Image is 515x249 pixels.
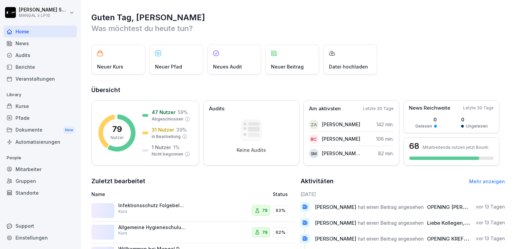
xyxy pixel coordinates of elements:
[118,209,127,215] p: Kurs
[152,116,183,122] p: Abgeschlossen
[112,125,122,133] p: 79
[315,204,356,210] span: [PERSON_NAME]
[3,26,77,37] a: Home
[3,100,77,112] a: Kurse
[315,220,356,226] span: [PERSON_NAME]
[3,37,77,49] a: News
[176,126,187,133] p: 39 %
[309,149,319,158] div: SM
[273,191,288,198] p: Status
[309,120,319,129] div: ZA
[97,63,123,70] p: Neuer Kurs
[3,232,77,244] a: Einstellungen
[466,123,488,129] p: Ungelesen
[476,219,505,226] p: vor 13 Tagen
[415,123,432,129] p: Gelesen
[301,191,505,198] h6: [DATE]
[415,116,437,123] p: 0
[322,150,361,157] p: [PERSON_NAME] [PERSON_NAME]
[262,229,268,236] p: 79
[276,207,285,214] p: 63%
[3,61,77,73] a: Berichte
[309,134,319,144] div: BC
[91,12,505,23] h1: Guten Tag, [PERSON_NAME]
[19,13,68,18] p: MANGAL x LP10
[3,49,77,61] a: Audits
[118,202,186,209] p: Infektionsschutz Folgebelehrung (nach §43 IfSG)
[19,7,68,13] p: [PERSON_NAME] Schepers
[91,222,296,244] a: Allgemeine Hygieneschulung (nach LHMV §4)Kurs7962%
[461,116,488,123] p: 0
[3,220,77,232] div: Support
[3,73,77,85] a: Veranstaltungen
[358,204,424,210] span: hat einen Beitrag angesehen
[309,105,341,113] p: Am aktivsten
[276,229,285,236] p: 62%
[118,224,186,230] p: Allgemeine Hygieneschulung (nach LHMV §4)
[329,63,368,70] p: Datei hochladen
[423,145,488,150] p: Mitarbeitende nutzen jetzt Bounti
[358,220,424,226] span: hat einen Beitrag angesehen
[91,85,505,95] h2: Übersicht
[463,105,494,111] p: Letzte 30 Tage
[152,109,176,116] p: 47 Nutzer
[301,176,334,186] h2: Aktivitäten
[322,121,360,128] p: [PERSON_NAME]
[315,236,356,242] span: [PERSON_NAME]
[209,105,224,113] p: Audits
[155,63,182,70] p: Neuer Pfad
[476,235,505,242] p: vor 13 Tagen
[91,200,296,222] a: Infektionsschutz Folgebelehrung (nach §43 IfSG)Kurs7963%
[271,63,304,70] p: Neuer Beitrag
[91,23,505,34] p: Was möchtest du heute tun?
[3,163,77,175] a: Mitarbeiter
[3,124,77,136] div: Dokumente
[91,176,296,186] h2: Zuletzt bearbeitet
[322,135,360,142] p: [PERSON_NAME]
[152,151,183,157] p: Nicht begonnen
[152,126,174,133] p: 31 Nutzer
[237,147,266,153] p: Keine Audits
[3,153,77,163] p: People
[363,106,394,112] p: Letzte 30 Tage
[3,175,77,187] a: Gruppen
[178,109,188,116] p: 59 %
[3,112,77,124] a: Pfade
[376,121,394,128] p: 142 min.
[409,142,419,150] h3: 68
[213,63,242,70] p: Neues Audit
[262,207,268,214] p: 79
[3,124,77,136] a: DokumenteNew
[469,178,505,184] a: Mehr anzeigen
[91,191,217,198] p: Name
[63,126,75,134] div: New
[111,135,124,141] p: Nutzer
[3,89,77,100] p: Library
[152,144,171,151] p: 1 Nutzer
[152,134,181,140] p: In Bearbeitung
[476,203,505,210] p: vor 13 Tagen
[376,135,394,142] p: 106 min.
[409,104,450,112] p: News Reichweite
[3,187,77,199] a: Standorte
[118,230,127,236] p: Kurs
[173,144,180,151] p: 1 %
[358,236,424,242] span: hat einen Beitrag angesehen
[3,136,77,148] a: Automatisierungen
[378,150,394,157] p: 82 min.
